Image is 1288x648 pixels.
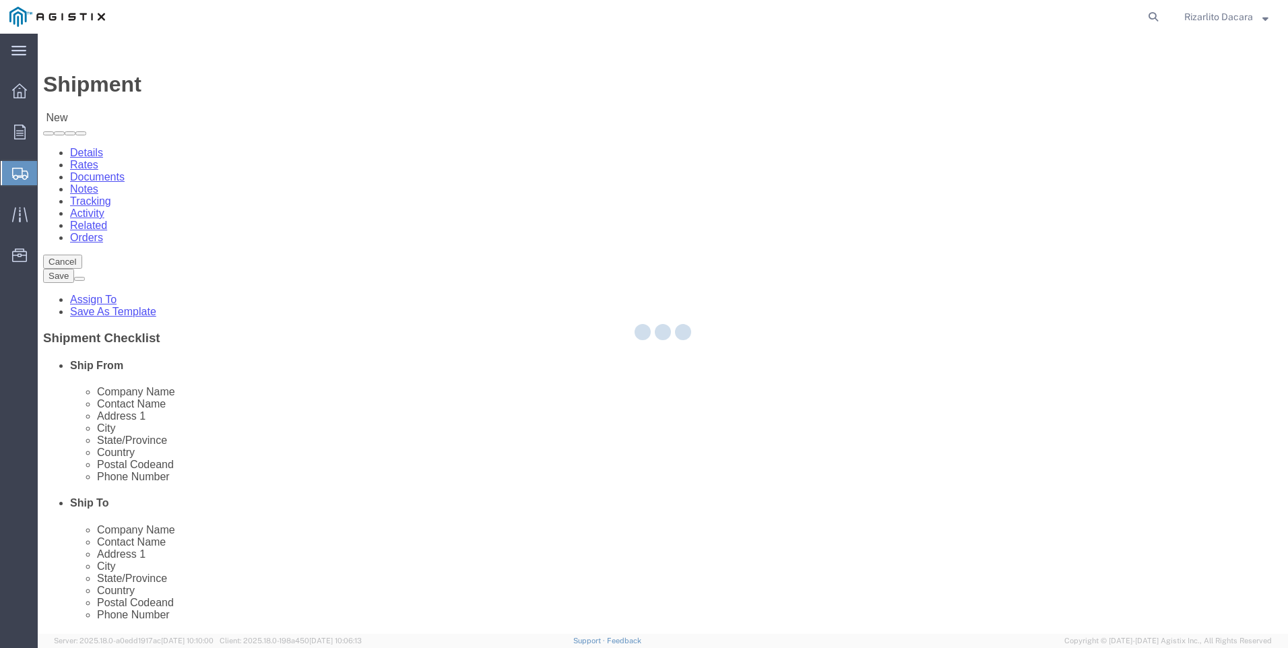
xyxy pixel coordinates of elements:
[9,7,105,27] img: logo
[1184,9,1253,24] span: Rizarlito Dacara
[161,637,214,645] span: [DATE] 10:10:00
[54,637,214,645] span: Server: 2025.18.0-a0edd1917ac
[1184,9,1269,25] button: Rizarlito Dacara
[1064,635,1272,647] span: Copyright © [DATE]-[DATE] Agistix Inc., All Rights Reserved
[573,637,607,645] a: Support
[220,637,362,645] span: Client: 2025.18.0-198a450
[309,637,362,645] span: [DATE] 10:06:13
[607,637,641,645] a: Feedback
